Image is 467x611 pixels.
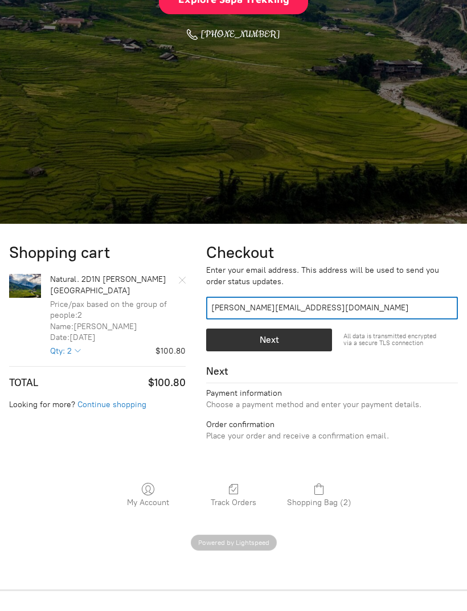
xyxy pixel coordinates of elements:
[205,482,262,508] a: Track Orders
[9,376,79,390] td: Total
[69,333,96,342] div: [DATE]
[171,269,194,292] a: Remove Item
[73,322,137,331] div: [PERSON_NAME]
[191,535,277,551] div: Powered by Lightspeed
[50,300,167,321] div: Price/pax based on the group of people:
[206,419,458,430] div: Order confirmation
[206,430,458,442] div: Place your order and receive a confirmation email.
[50,274,186,296] a: Natural. 2D1N [PERSON_NAME][GEOGRAPHIC_DATA]
[206,388,458,399] div: Payment information
[121,482,175,508] a: My Account
[206,265,458,287] div: Enter your email address. This address will be used to send you order status updates.
[332,329,458,351] div: All data is transmitted encrypted via a secure TLS connection
[50,322,73,331] div: Name:
[50,333,69,342] div: Date:
[9,242,186,263] h1: Shopping cart
[77,310,82,320] div: 2
[206,365,458,383] div: Next
[206,399,458,411] div: Choose a payment method and enter your payment details.
[281,482,357,508] a: Shopping Bag (2)
[81,346,186,357] div: $100.80
[206,329,332,351] button: Next
[77,399,146,411] a: Continue shopping
[206,242,458,263] h2: Checkout
[206,297,458,319] input: Your email address
[148,376,186,390] span: $100.80
[9,399,186,411] div: Looking for more?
